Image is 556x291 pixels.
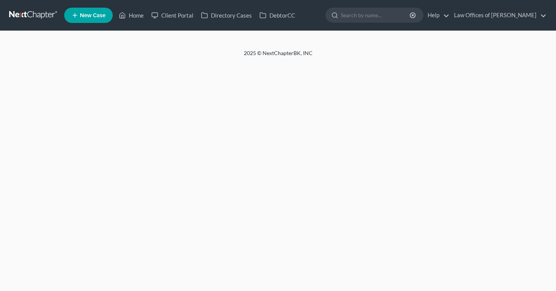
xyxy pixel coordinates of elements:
[197,8,256,22] a: Directory Cases
[450,8,546,22] a: Law Offices of [PERSON_NAME]
[80,13,105,18] span: New Case
[424,8,449,22] a: Help
[148,8,197,22] a: Client Portal
[341,8,411,22] input: Search by name...
[60,49,496,63] div: 2025 © NextChapterBK, INC
[256,8,299,22] a: DebtorCC
[115,8,148,22] a: Home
